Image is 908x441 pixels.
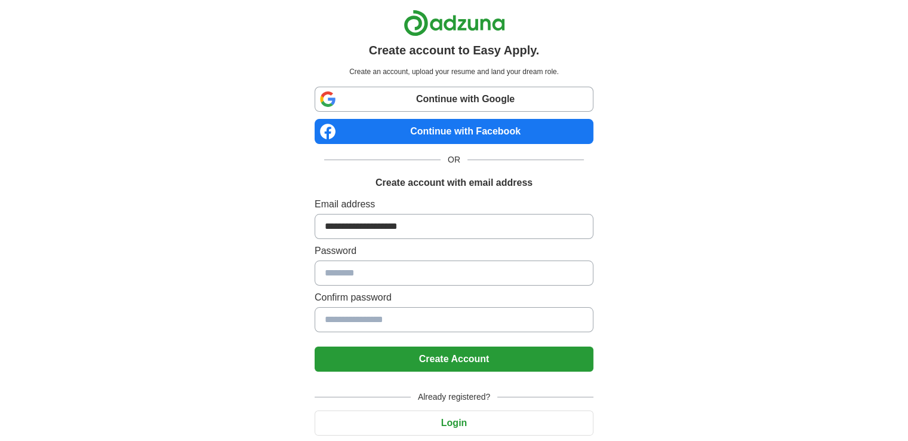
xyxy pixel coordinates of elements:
label: Email address [315,197,593,212]
span: OR [441,154,467,166]
a: Continue with Google [315,87,593,112]
img: Adzuna logo [404,10,505,36]
h1: Create account to Easy Apply. [369,41,540,59]
label: Password [315,244,593,258]
p: Create an account, upload your resume and land your dream role. [317,66,591,77]
span: Already registered? [411,391,497,403]
a: Continue with Facebook [315,119,593,144]
button: Login [315,411,593,436]
h1: Create account with email address [375,176,533,190]
label: Confirm password [315,290,593,305]
a: Login [315,418,593,428]
button: Create Account [315,347,593,372]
